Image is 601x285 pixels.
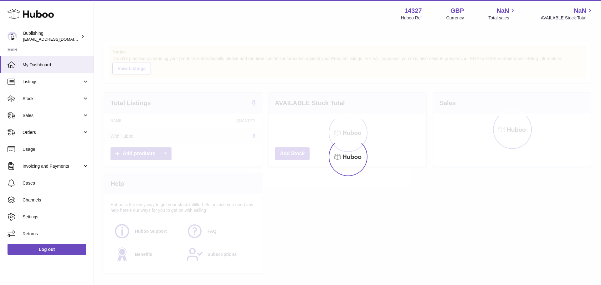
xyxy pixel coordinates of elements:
[23,197,89,203] span: Channels
[23,231,89,237] span: Returns
[574,7,586,15] span: NaN
[23,113,82,119] span: Sales
[23,37,92,42] span: [EMAIL_ADDRESS][DOMAIN_NAME]
[450,7,464,15] strong: GBP
[8,32,17,41] img: internalAdmin-14327@internal.huboo.com
[23,130,82,135] span: Orders
[23,62,89,68] span: My Dashboard
[446,15,464,21] div: Currency
[496,7,509,15] span: NaN
[401,15,422,21] div: Huboo Ref
[488,15,516,21] span: Total sales
[8,244,86,255] a: Log out
[404,7,422,15] strong: 14327
[23,30,80,42] div: Bublishing
[23,79,82,85] span: Listings
[23,96,82,102] span: Stock
[541,7,593,21] a: NaN AVAILABLE Stock Total
[541,15,593,21] span: AVAILABLE Stock Total
[23,180,89,186] span: Cases
[23,214,89,220] span: Settings
[23,163,82,169] span: Invoicing and Payments
[488,7,516,21] a: NaN Total sales
[23,146,89,152] span: Usage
